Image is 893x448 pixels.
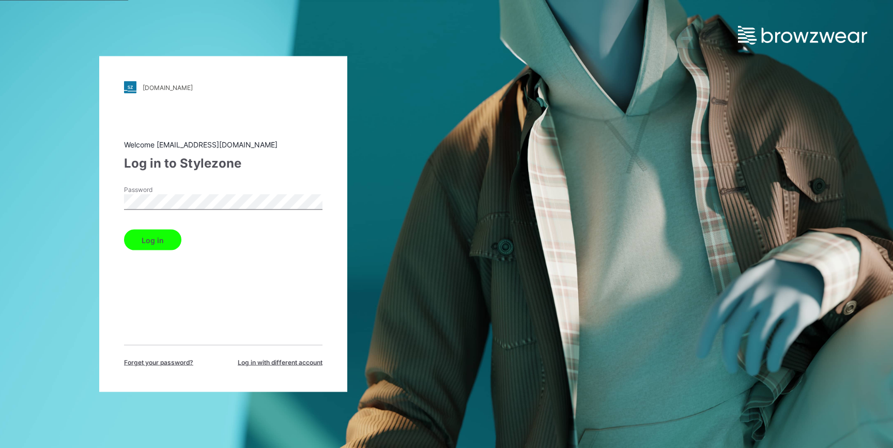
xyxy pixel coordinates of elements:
[124,81,136,94] img: stylezone-logo.562084cfcfab977791bfbf7441f1a819.svg
[124,230,181,250] button: Log in
[124,358,193,367] span: Forget your password?
[738,26,867,44] img: browzwear-logo.e42bd6dac1945053ebaf764b6aa21510.svg
[143,83,193,91] div: [DOMAIN_NAME]
[124,139,322,150] div: Welcome [EMAIL_ADDRESS][DOMAIN_NAME]
[124,154,322,173] div: Log in to Stylezone
[124,81,322,94] a: [DOMAIN_NAME]
[124,185,196,195] label: Password
[238,358,322,367] span: Log in with different account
